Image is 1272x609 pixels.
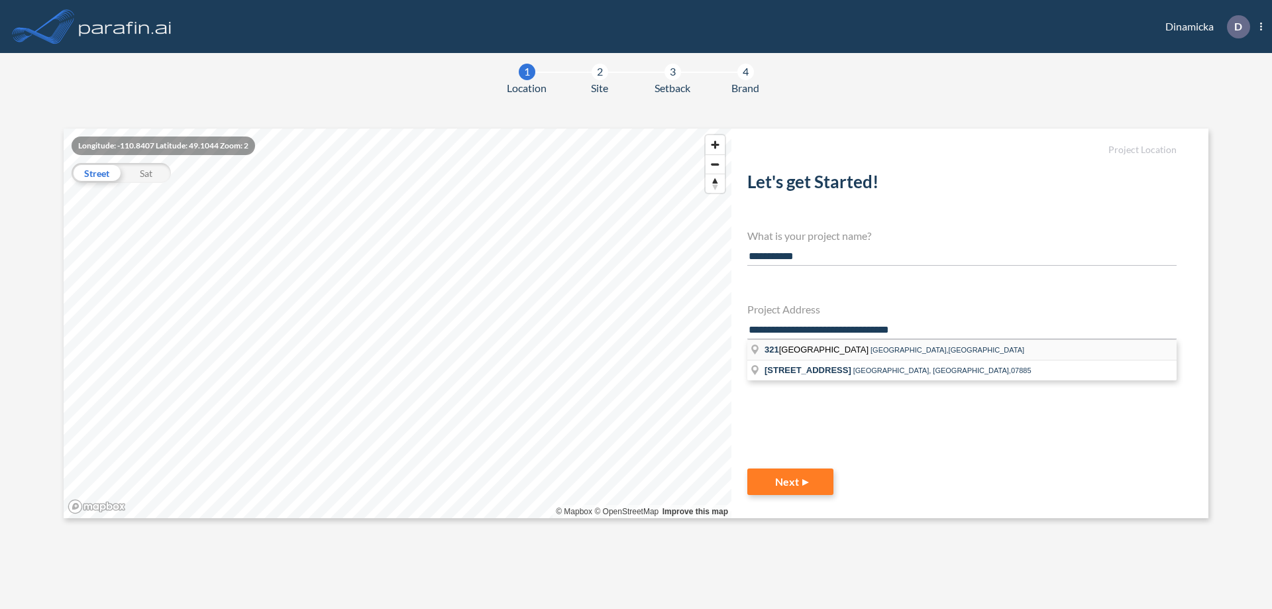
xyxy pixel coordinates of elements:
div: Sat [121,163,171,183]
div: Street [72,163,121,183]
div: 4 [737,64,754,80]
span: 321 [765,345,779,355]
span: [STREET_ADDRESS] [765,365,851,375]
div: 1 [519,64,535,80]
h4: What is your project name? [747,229,1177,242]
div: Dinamicka [1145,15,1262,38]
a: Mapbox [556,507,592,516]
button: Zoom in [706,135,725,154]
span: [GEOGRAPHIC_DATA], [GEOGRAPHIC_DATA],07885 [853,366,1032,374]
button: Next [747,469,833,495]
img: logo [76,13,174,40]
div: 2 [592,64,608,80]
a: Mapbox homepage [68,499,126,514]
h5: Project Location [747,144,1177,156]
span: Brand [731,80,759,96]
p: D [1234,21,1242,32]
h2: Let's get Started! [747,172,1177,197]
canvas: Map [64,129,731,518]
span: Setback [655,80,690,96]
a: Improve this map [662,507,728,516]
span: Site [591,80,608,96]
button: Zoom out [706,154,725,174]
button: Reset bearing to north [706,174,725,193]
h4: Project Address [747,303,1177,315]
a: OpenStreetMap [594,507,659,516]
span: [GEOGRAPHIC_DATA],[GEOGRAPHIC_DATA] [871,346,1024,354]
span: Location [507,80,547,96]
div: 3 [664,64,681,80]
span: [GEOGRAPHIC_DATA] [765,345,871,355]
span: Zoom out [706,155,725,174]
div: Longitude: -110.8407 Latitude: 49.1044 Zoom: 2 [72,137,255,155]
